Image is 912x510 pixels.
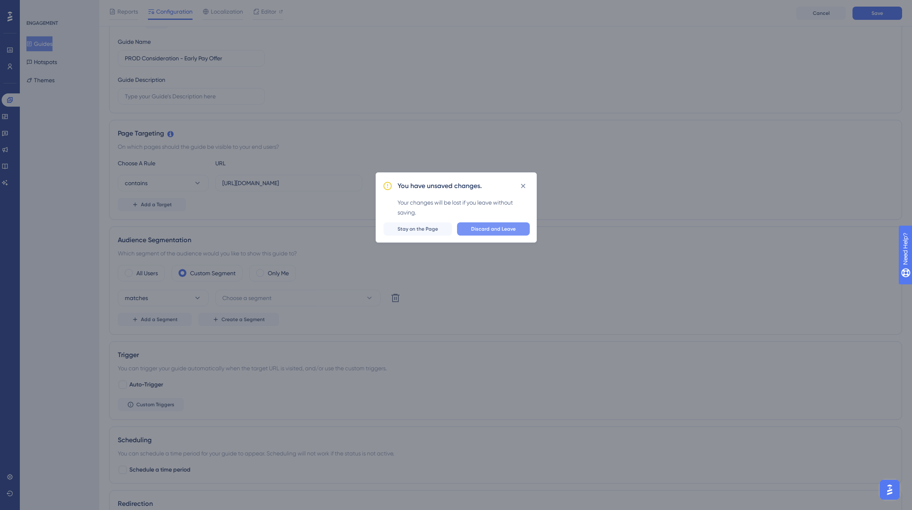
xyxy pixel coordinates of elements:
[877,477,902,502] iframe: UserGuiding AI Assistant Launcher
[398,181,482,191] h2: You have unsaved changes.
[19,2,52,12] span: Need Help?
[471,226,516,232] span: Discard and Leave
[398,198,530,217] div: Your changes will be lost if you leave without saving.
[398,226,438,232] span: Stay on the Page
